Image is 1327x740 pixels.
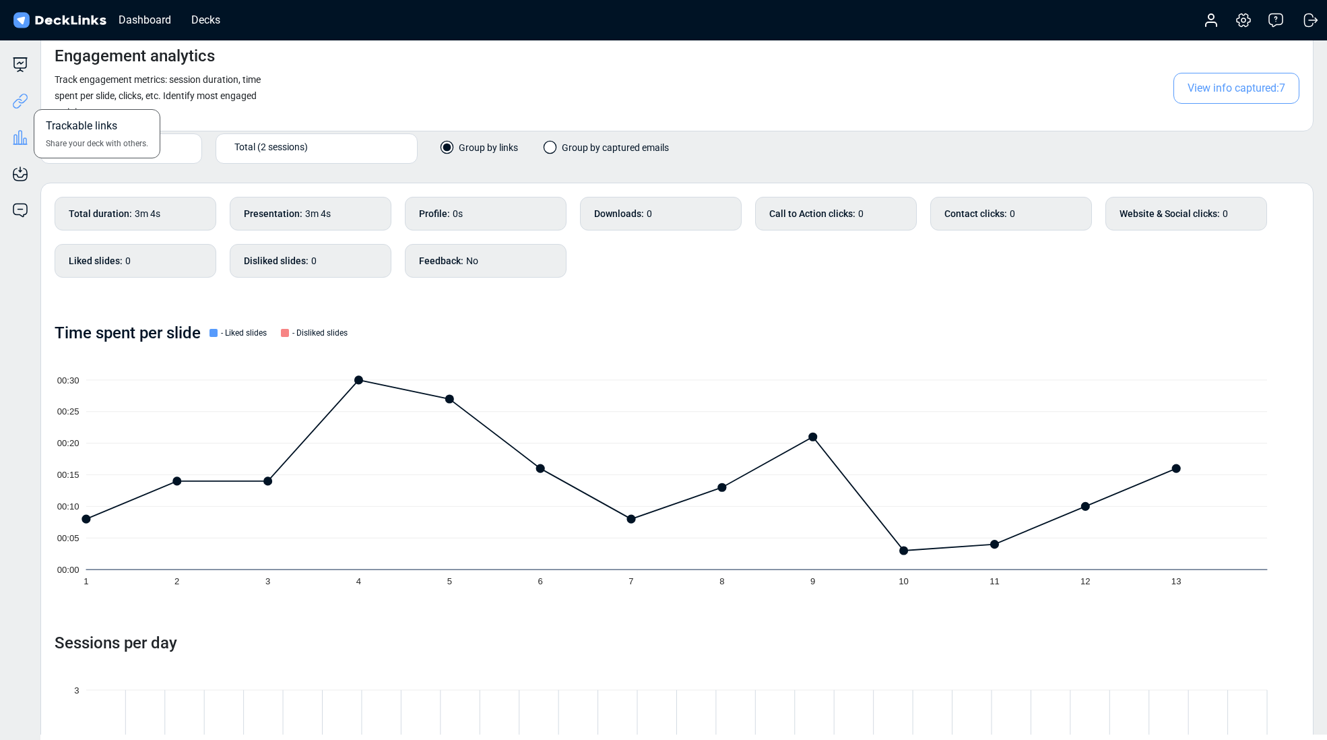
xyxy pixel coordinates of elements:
[11,11,108,30] img: DeckLinks
[629,576,634,586] tspan: 7
[265,576,270,586] tspan: 3
[135,208,160,219] span: 3m 4s
[442,141,518,162] label: Group by links
[55,74,261,117] small: Track engagement metrics: session duration, time spent per slide, clicks, etc. Identify most enga...
[990,576,1000,586] tspan: 11
[84,576,88,586] tspan: 1
[57,470,79,480] tspan: 00:15
[46,137,148,150] span: Share your deck with others.
[57,438,79,448] tspan: 00:20
[1173,73,1299,104] span: View info captured: 7
[278,327,348,339] div: - Disliked slides
[55,47,215,66] h4: Engagement analytics
[769,207,855,221] b: Call to Action clicks :
[57,406,79,417] tspan: 00:25
[244,207,302,221] b: Presentation :
[74,685,79,695] tspan: 3
[174,576,179,586] tspan: 2
[57,565,79,575] tspan: 00:00
[453,208,463,219] span: 0s
[57,375,79,385] tspan: 00:30
[720,576,725,586] tspan: 8
[1172,576,1182,586] tspan: 13
[125,255,131,266] span: 0
[538,576,543,586] tspan: 6
[244,254,309,268] b: Disliked slides :
[899,576,909,586] tspan: 10
[419,254,463,268] b: Feedback :
[69,254,123,268] b: Liked slides :
[112,11,178,28] div: Dashboard
[647,208,652,219] span: 0
[356,576,361,586] tspan: 4
[311,255,317,266] span: 0
[185,11,227,28] div: Decks
[57,533,79,543] tspan: 00:05
[46,118,117,137] span: Trackable links
[69,207,132,221] b: Total duration :
[419,207,450,221] b: Profile :
[1120,207,1220,221] b: Website & Social clicks :
[55,634,1299,653] h4: Sessions per day
[545,141,669,162] label: Group by captured emails
[55,323,201,343] h4: Time spent per slide
[234,140,308,154] span: Total (2 sessions)
[858,208,864,219] span: 0
[57,501,79,512] tspan: 00:10
[594,207,644,221] b: Downloads :
[1081,576,1091,586] tspan: 12
[206,327,267,339] div: - Liked slides
[305,208,331,219] span: 3m 4s
[1010,208,1015,219] span: 0
[447,576,452,586] tspan: 5
[944,207,1007,221] b: Contact clicks :
[1223,208,1228,219] span: 0
[466,255,478,266] span: No
[811,576,816,586] tspan: 9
